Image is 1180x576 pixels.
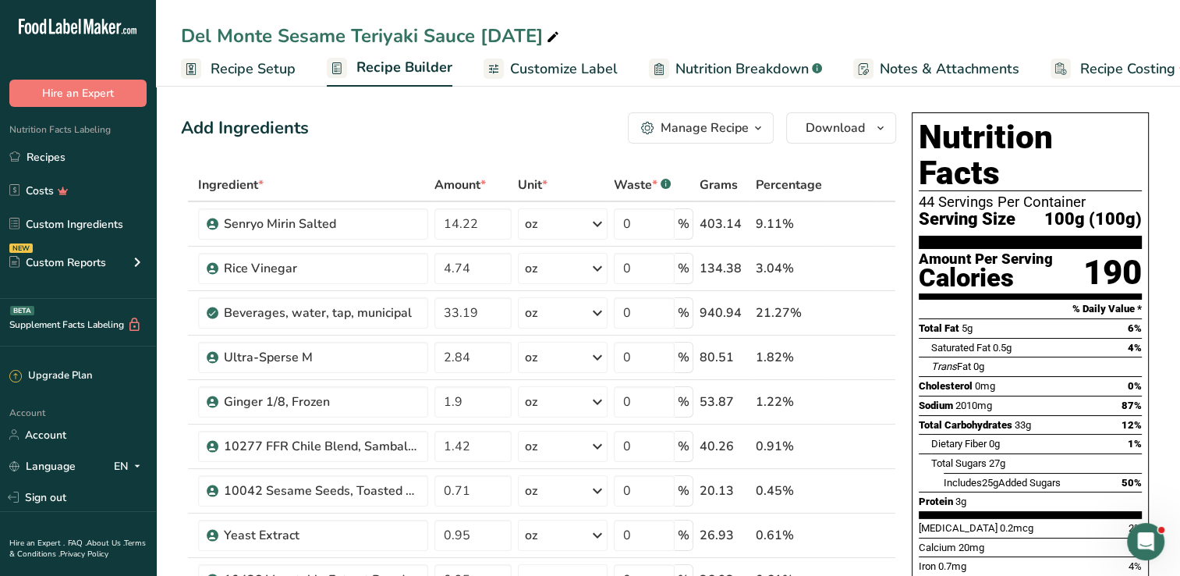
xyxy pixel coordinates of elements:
span: Total Fat [919,322,959,334]
span: 2% [1129,522,1142,534]
div: Amount Per Serving [919,252,1053,267]
span: 0% [1128,380,1142,392]
div: BETA [10,306,34,315]
span: Nutrition Breakdown [675,59,809,80]
span: Customize Label [510,59,618,80]
span: Dietary Fiber [931,438,987,450]
a: Recipe Builder [327,50,452,87]
div: Rice Vinegar [224,259,419,278]
a: Customize Label [484,52,618,87]
span: Total Sugars [931,457,987,469]
span: 50% [1122,477,1142,489]
div: 1.22% [756,393,822,411]
span: Fat [931,361,971,372]
div: Add Ingredients [181,116,309,141]
section: % Daily Value * [919,300,1142,318]
div: oz [525,348,537,367]
span: Recipe Setup [211,59,296,80]
a: FAQ . [68,538,87,549]
div: Calories [919,267,1053,290]
div: 44 Servings Per Container [919,194,1142,210]
a: Terms & Conditions . [9,538,146,560]
a: Notes & Attachments [853,52,1019,87]
a: Nutrition Breakdown [649,52,822,87]
a: Privacy Policy [60,549,108,560]
div: oz [525,304,537,322]
span: 0mg [975,380,995,392]
span: Download [806,119,865,137]
button: Manage Recipe [628,112,774,144]
div: oz [525,437,537,456]
span: 3g [955,496,966,507]
div: 40.26 [700,437,749,456]
span: 0g [973,361,984,372]
span: 2010mg [955,400,992,411]
span: 87% [1122,400,1142,411]
span: Grams [700,176,738,194]
div: 20.13 [700,482,749,500]
h1: Nutrition Facts [919,119,1142,191]
div: Custom Reports [9,254,106,271]
div: NEW [9,244,33,253]
span: 33g [1015,419,1031,431]
span: Recipe Builder [356,57,452,78]
span: 0g [989,438,1000,450]
span: 1% [1128,438,1142,450]
div: 1.82% [756,348,822,367]
span: Recipe Costing [1080,59,1175,80]
div: 21.27% [756,304,822,322]
div: oz [525,526,537,545]
div: 0.61% [756,526,822,545]
span: Calcium [919,542,956,553]
div: oz [525,393,537,411]
span: 4% [1128,342,1142,354]
span: 0.5g [993,342,1012,354]
iframe: Intercom live chat [1127,523,1164,560]
div: 10277 FFR Chile Blend, Sambal Oelek - Pacific Farms [224,437,419,456]
span: 27g [989,457,1005,469]
div: Waste [614,176,671,194]
span: Sodium [919,400,953,411]
span: 25g [982,477,998,489]
div: Ultra-Sperse M [224,348,419,367]
span: Saturated Fat [931,342,990,354]
div: Ginger 1/8, Frozen [224,393,419,411]
span: Includes Added Sugars [944,477,1061,489]
div: Beverages, water, tap, municipal [224,304,419,322]
div: Senryo Mirin Salted [224,215,419,233]
span: [MEDICAL_DATA] [919,522,998,534]
span: Protein [919,496,953,507]
div: 0.91% [756,437,822,456]
span: Notes & Attachments [880,59,1019,80]
span: Percentage [756,176,822,194]
button: Download [786,112,896,144]
span: Amount [434,176,486,194]
span: 100g (100g) [1044,210,1142,229]
a: Language [9,453,76,480]
div: Upgrade Plan [9,368,92,384]
span: 4% [1129,560,1142,572]
span: 12% [1122,419,1142,431]
span: Unit [518,176,547,194]
span: 6% [1128,322,1142,334]
div: oz [525,215,537,233]
div: 10042 Sesame Seeds, Toasted White - Pacific Spice [224,482,419,500]
a: About Us . [87,538,124,549]
div: 26.93 [700,526,749,545]
span: Ingredient [198,176,264,194]
span: 0.2mcg [1000,522,1033,534]
div: oz [525,259,537,278]
button: Hire an Expert [9,80,147,107]
div: 940.94 [700,304,749,322]
div: 134.38 [700,259,749,278]
i: Trans [931,361,957,372]
div: 53.87 [700,393,749,411]
div: oz [525,482,537,500]
span: 0.7mg [938,560,966,572]
div: EN [114,457,147,475]
span: Cholesterol [919,380,973,392]
div: Yeast Extract [224,526,419,545]
a: Hire an Expert . [9,538,65,549]
span: Total Carbohydrates [919,419,1012,431]
a: Recipe Setup [181,52,296,87]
